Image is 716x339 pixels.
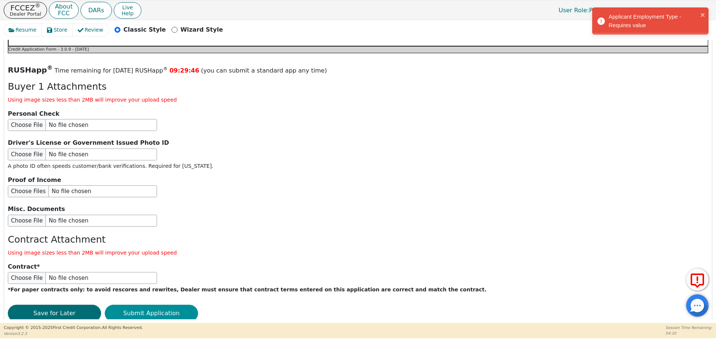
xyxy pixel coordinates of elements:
[8,46,708,53] div: Credit Application Form - 3.0.9 - [DATE]
[8,81,708,92] h3: Buyer 1 Attachments
[8,249,708,257] p: Using image sizes less than 2MB will improve your upload speed
[8,96,708,104] p: Using image sizes less than 2MB will improve your upload speed
[621,4,712,16] button: 4248A:[PERSON_NAME]
[114,2,141,19] button: LiveHelp
[47,64,53,71] sup: ®
[8,65,53,74] span: RUSHapp
[122,10,134,16] span: Help
[180,25,223,34] p: Wizard Style
[85,26,103,34] span: Review
[559,7,589,14] span: User Role :
[163,66,167,71] sup: ®
[73,24,109,36] button: Review
[4,331,143,336] p: Version 3.2.3
[609,13,698,29] div: Applicant Employment Type - Requires value
[8,234,708,245] h3: Contract Attachment
[686,268,709,291] button: Report Error to FCC
[8,262,708,271] p: Contract *
[551,3,619,17] a: User Role:Primary
[4,2,47,19] button: FCCEZ®Dealer Portal
[8,305,101,322] button: Save for Later
[105,305,198,322] button: Submit Application
[102,325,143,330] span: All Rights Reserved.
[123,25,166,34] p: Classic Style
[551,3,619,17] p: Primary
[4,325,143,331] p: Copyright © 2015- 2025 First Credit Corporation.
[8,109,708,118] p: Personal Check
[700,10,706,19] button: close
[10,287,486,292] span: For paper contracts only: to avoid rescores and rewrites, Dealer must ensure that contract terms ...
[8,162,708,170] p: A photo ID often speeds customer/bank verifications. Required for [US_STATE].
[35,2,41,9] sup: ®
[54,26,67,34] span: Store
[201,67,327,74] span: (you can submit a standard app any time)
[122,4,134,10] span: Live
[4,24,42,36] button: Resume
[16,26,37,34] span: Resume
[54,67,168,74] span: Time remaining for [DATE] RUSHapp
[8,205,708,214] p: Misc. Documents
[10,4,41,12] p: FCCEZ
[169,67,199,74] span: 09:29:46
[10,12,41,16] p: Dealer Portal
[666,325,712,330] p: Session Time Remaining:
[55,4,72,10] p: About
[8,176,708,185] p: Proof of Income
[49,1,78,19] button: AboutFCC
[42,24,73,36] button: Store
[55,10,72,16] p: FCC
[8,138,708,147] p: Driver's License or Government Issued Photo ID
[666,330,712,336] p: 54:10
[81,2,112,19] button: DARs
